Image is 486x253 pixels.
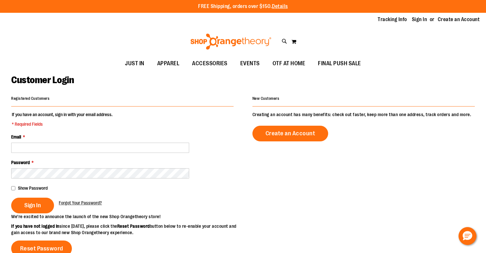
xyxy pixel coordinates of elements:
[59,200,102,206] a: Forgot Your Password?
[151,56,186,71] a: APPAREL
[189,34,272,50] img: Shop Orangetheory
[273,56,305,71] span: OTF AT HOME
[157,56,180,71] span: APPAREL
[11,223,243,236] p: since [DATE], please click the button below to re-enable your account and gain access to our bran...
[59,200,102,205] span: Forgot Your Password?
[117,224,150,229] strong: Reset Password
[20,245,63,252] span: Reset Password
[412,16,427,23] a: Sign In
[252,111,475,118] p: Creating an account has many benefits: check out faster, keep more than one address, track orders...
[438,16,480,23] a: Create an Account
[252,96,280,101] strong: New Customers
[11,213,243,220] p: We’re excited to announce the launch of the new Shop Orangetheory store!
[312,56,367,71] a: FINAL PUSH SALE
[266,56,312,71] a: OTF AT HOME
[24,202,41,209] span: Sign In
[186,56,234,71] a: ACCESSORIES
[192,56,228,71] span: ACCESSORIES
[11,75,74,85] span: Customer Login
[11,224,59,229] strong: If you have not logged in
[11,198,54,213] button: Sign In
[11,160,30,165] span: Password
[266,130,315,137] span: Create an Account
[272,4,288,9] a: Details
[11,134,21,139] span: Email
[11,111,113,127] legend: If you have an account, sign in with your email address.
[252,126,328,141] a: Create an Account
[12,121,112,127] span: * Required Fields
[459,227,476,245] button: Hello, have a question? Let’s chat.
[378,16,407,23] a: Tracking Info
[234,56,266,71] a: EVENTS
[240,56,260,71] span: EVENTS
[119,56,151,71] a: JUST IN
[125,56,144,71] span: JUST IN
[318,56,361,71] span: FINAL PUSH SALE
[11,96,50,101] strong: Registered Customers
[18,186,48,191] span: Show Password
[198,3,288,10] p: FREE Shipping, orders over $150.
